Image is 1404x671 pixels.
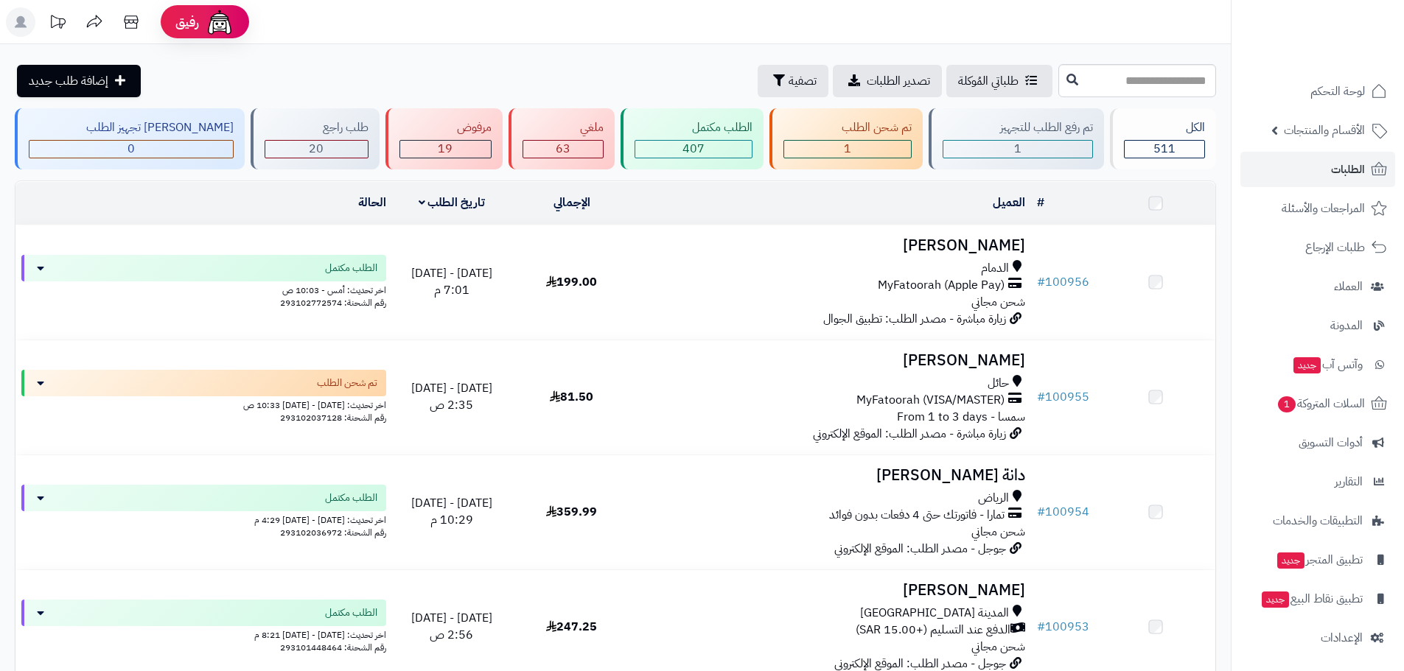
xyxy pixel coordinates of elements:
[1240,620,1395,656] a: الإعدادات
[943,141,1092,158] div: 1
[1304,41,1390,72] img: logo-2.png
[411,609,492,644] span: [DATE] - [DATE] 2:56 ص
[280,526,386,539] span: رقم الشحنة: 293102036972
[1284,120,1365,141] span: الأقسام والمنتجات
[1260,589,1363,609] span: تطبيق نقاط البيع
[523,141,603,158] div: 63
[1107,108,1219,169] a: الكل511
[317,376,377,390] span: تم شحن الطلب
[1240,74,1395,109] a: لوحة التحكم
[993,194,1025,211] a: العميل
[1240,308,1395,343] a: المدونة
[1240,542,1395,577] a: تطبيق المتجرجديد
[1037,388,1089,406] a: #100955
[1037,503,1089,521] a: #100954
[833,65,942,97] a: تصدير الطلبات
[1331,159,1365,180] span: الطلبات
[1037,618,1045,636] span: #
[523,119,604,136] div: ملغي
[1277,552,1305,569] span: جديد
[988,375,1009,392] span: حائل
[419,194,486,211] a: تاريخ الطلب
[783,119,911,136] div: تم شحن الطلب
[1334,276,1363,297] span: العملاء
[789,72,817,90] span: تصفية
[834,540,1006,558] span: جوجل - مصدر الطلب: الموقع الإلكتروني
[1037,618,1089,636] a: #100953
[766,108,925,169] a: تم شحن الطلب 1
[1240,347,1395,382] a: وآتس آبجديد
[1330,315,1363,336] span: المدونة
[618,108,766,169] a: الطلب مكتمل 407
[1321,628,1363,648] span: الإعدادات
[784,141,910,158] div: 1
[1240,386,1395,421] a: السلات المتروكة1
[638,352,1025,369] h3: [PERSON_NAME]
[29,141,233,158] div: 0
[248,108,382,169] a: طلب راجع 20
[39,7,76,41] a: تحديثات المنصة
[1240,230,1395,265] a: طلبات الإرجاع
[553,194,590,211] a: الإجمالي
[21,511,386,527] div: اخر تحديث: [DATE] - [DATE] 4:29 م
[958,72,1019,90] span: طلباتي المُوكلة
[860,605,1009,622] span: المدينة [GEOGRAPHIC_DATA]
[1273,510,1363,531] span: التطبيقات والخدمات
[1037,273,1045,291] span: #
[638,582,1025,599] h3: [PERSON_NAME]
[856,392,1005,409] span: MyFatoorah (VISA/MASTER)
[1037,194,1044,211] a: #
[1037,388,1045,406] span: #
[829,507,1005,524] span: تمارا - فاتورتك حتى 4 دفعات بدون فوائد
[1240,191,1395,226] a: المراجعات والأسئلة
[325,491,377,505] span: الطلب مكتمل
[1310,81,1365,102] span: لوحة التحكم
[1124,119,1205,136] div: الكل
[943,119,1093,136] div: تم رفع الطلب للتجهيز
[280,641,386,654] span: رقم الشحنة: 293101448464
[1153,140,1176,158] span: 511
[17,65,141,97] a: إضافة طلب جديد
[265,119,368,136] div: طلب راجع
[175,13,199,31] span: رفيق
[844,140,851,158] span: 1
[21,281,386,297] div: اخر تحديث: أمس - 10:03 ص
[411,264,492,299] span: [DATE] - [DATE] 7:01 م
[1240,581,1395,616] a: تطبيق نقاط البيعجديد
[325,261,377,275] span: الطلب مكتمل
[438,140,453,158] span: 19
[309,140,324,158] span: 20
[682,140,705,158] span: 407
[1037,503,1045,521] span: #
[1262,591,1289,608] span: جديد
[635,119,752,136] div: الطلب مكتمل
[1240,464,1395,499] a: التقارير
[1293,357,1321,373] span: جديد
[1240,152,1395,187] a: الطلبات
[1037,273,1089,291] a: #100956
[550,388,593,406] span: 81.50
[546,618,597,636] span: 247.25
[400,141,491,158] div: 19
[325,605,377,620] span: الطلب مكتمل
[856,622,1010,639] span: الدفع عند التسليم (+15.00 SAR)
[383,108,506,169] a: مرفوض 19
[280,411,386,424] span: رقم الشحنة: 293102037128
[280,296,386,309] span: رقم الشحنة: 293102772574
[29,119,234,136] div: [PERSON_NAME] تجهيز الطلب
[1292,354,1363,375] span: وآتس آب
[867,72,930,90] span: تصدير الطلبات
[399,119,492,136] div: مرفوض
[981,260,1009,277] span: الدمام
[1240,269,1395,304] a: العملاء
[635,141,752,158] div: 407
[638,237,1025,254] h3: [PERSON_NAME]
[1014,140,1021,158] span: 1
[897,408,1025,426] span: سمسا - From 1 to 3 days
[946,65,1052,97] a: طلباتي المُوكلة
[1240,425,1395,460] a: أدوات التسويق
[21,396,386,412] div: اخر تحديث: [DATE] - [DATE] 10:33 ص
[411,379,492,414] span: [DATE] - [DATE] 2:35 ص
[506,108,618,169] a: ملغي 63
[813,425,1006,443] span: زيارة مباشرة - مصدر الطلب: الموقع الإلكتروني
